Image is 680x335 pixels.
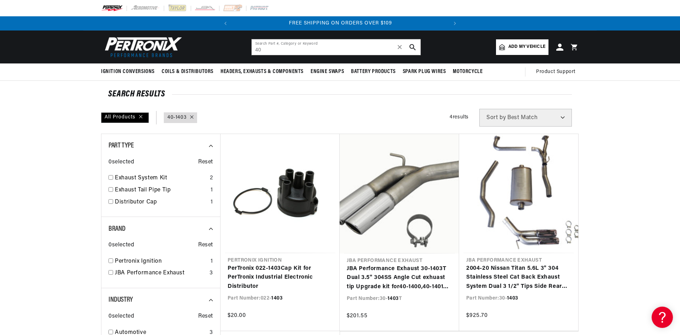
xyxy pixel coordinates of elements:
[101,68,155,76] span: Ignition Conversions
[115,269,207,278] a: JBA Performance Exhaust
[115,186,208,195] a: Exhaust Tail Pipe Tip
[399,63,450,80] summary: Spark Plug Wires
[536,63,579,80] summary: Product Support
[347,63,399,80] summary: Battery Products
[108,312,134,321] span: 0 selected
[450,115,469,120] span: 4 results
[108,142,134,149] span: Part Type
[217,63,307,80] summary: Headers, Exhausts & Components
[221,68,303,76] span: Headers, Exhausts & Components
[115,198,208,207] a: Distributor Cap
[162,68,213,76] span: Coils & Distributors
[536,68,575,76] span: Product Support
[198,312,213,321] span: Reset
[508,44,545,50] span: Add my vehicle
[252,39,420,55] input: Search Part #, Category or Keyword
[449,63,486,80] summary: Motorcycle
[108,91,572,98] div: SEARCH RESULTS
[198,158,213,167] span: Reset
[108,225,126,233] span: Brand
[167,114,186,122] a: 40-1403
[198,241,213,250] span: Reset
[403,68,446,76] span: Spark Plug Wires
[486,115,506,121] span: Sort by
[453,68,483,76] span: Motorcycle
[101,63,158,80] summary: Ignition Conversions
[233,19,448,27] div: Announcement
[210,174,213,183] div: 2
[83,16,597,30] slideshow-component: Translation missing: en.sections.announcements.announcement_bar
[115,174,207,183] a: Exhaust System Kit
[289,21,392,26] span: FREE SHIPPING ON ORDERS OVER $109
[101,35,183,59] img: Pertronix
[228,264,333,291] a: PerTronix 022-1403Cap Kit for PerTronix Industrial Electronic Distributor
[108,158,134,167] span: 0 selected
[307,63,347,80] summary: Engine Swaps
[108,241,134,250] span: 0 selected
[347,264,452,292] a: JBA Performance Exhaust 30-1403T Dual 3.5" 304SS Angle Cut exhuast tip Upgrade kit for40-1400,40-...
[210,269,213,278] div: 3
[211,257,213,266] div: 1
[158,63,217,80] summary: Coils & Distributors
[405,39,420,55] button: search button
[466,264,571,291] a: 2004-20 Nissan Titan 5.6L 3" 304 Stainless Steel Cat Back Exhaust System Dual 3 1/2" Tips Side Re...
[351,68,396,76] span: Battery Products
[211,198,213,207] div: 1
[233,19,448,27] div: 2 of 2
[108,296,133,303] span: Industry
[211,186,213,195] div: 1
[448,16,462,30] button: Translation missing: en.sections.announcements.next_announcement
[218,16,233,30] button: Translation missing: en.sections.announcements.previous_announcement
[311,68,344,76] span: Engine Swaps
[115,257,208,266] a: Pertronix Ignition
[101,112,149,123] div: All Products
[496,39,548,55] a: Add my vehicle
[479,109,572,127] select: Sort by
